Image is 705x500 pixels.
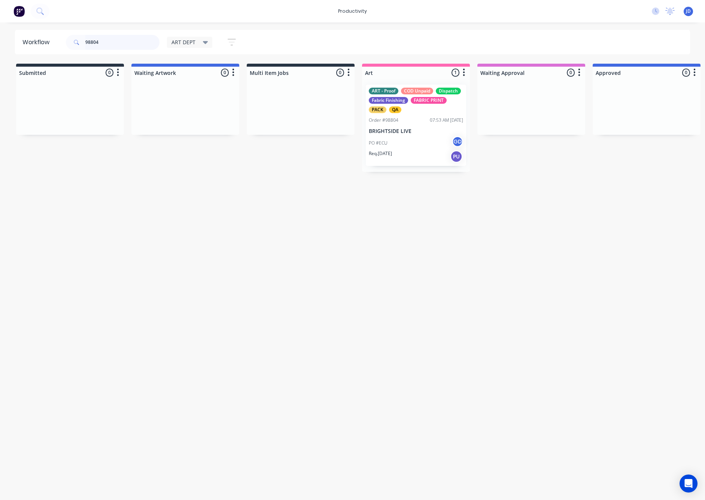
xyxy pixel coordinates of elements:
[13,6,25,17] img: Factory
[401,88,433,94] div: COD Unpaid
[369,97,408,104] div: Fabric Finishing
[436,88,461,94] div: Dispatch
[369,88,398,94] div: ART - Proof
[366,85,466,166] div: ART - ProofCOD UnpaidDispatchFabric FinishingFABRIC PRINTPACKQAOrder #9880407:53 AM [DATE]BRIGHTS...
[430,117,463,124] div: 07:53 AM [DATE]
[452,136,463,147] div: GD
[680,475,698,493] div: Open Intercom Messenger
[22,38,53,47] div: Workflow
[369,140,388,146] p: PO #ECU
[450,151,462,163] div: PU
[686,8,691,15] span: JD
[369,150,392,157] p: Req. [DATE]
[369,117,398,124] div: Order #98804
[171,38,195,46] span: ART DEPT
[411,97,447,104] div: FABRIC PRINT
[389,106,401,113] div: QA
[369,128,463,134] p: BRIGHTSIDE LIVE
[85,35,159,50] input: Search for orders...
[369,106,386,113] div: PACK
[334,6,371,17] div: productivity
